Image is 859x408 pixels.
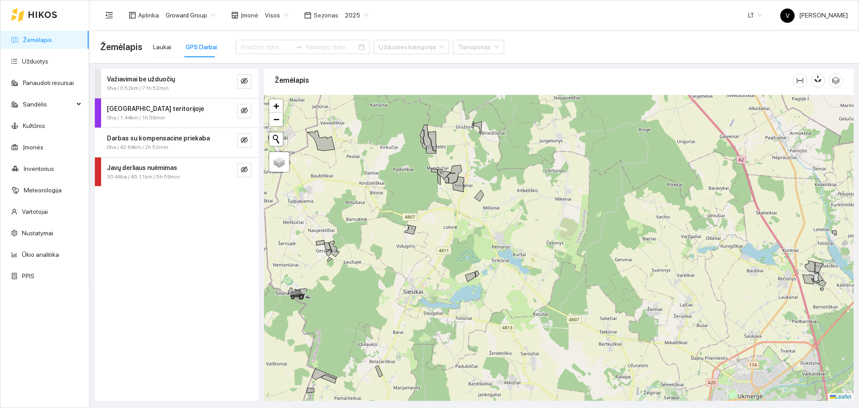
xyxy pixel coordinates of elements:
[95,157,259,187] div: Javų derliaus nuėmimas30.44ha / 45.11km / 5h 59mineye-invisible
[786,8,790,23] span: V
[237,104,251,118] button: eye-invisible
[273,100,279,111] span: +
[295,43,302,51] span: to
[107,105,204,112] strong: [GEOGRAPHIC_DATA] teritorijoje
[345,8,368,22] span: 2025
[793,77,807,84] span: column-width
[269,152,289,172] a: Layers
[314,10,340,20] span: Sezonas :
[241,10,259,20] span: Įmonė :
[304,12,311,19] span: calendar
[275,68,793,93] div: Žemėlapis
[237,163,251,177] button: eye-invisible
[95,128,259,157] div: Darbas su kompensacine priekaba0ha / 42.64km / 2h 52mineye-invisible
[237,133,251,148] button: eye-invisible
[306,42,357,52] input: Pabaigos data
[107,76,175,83] strong: Važiavimai be užduočių
[23,95,74,113] span: Sandėlis
[105,11,113,19] span: menu-fold
[793,73,807,88] button: column-width
[241,107,248,115] span: eye-invisible
[22,272,34,280] a: PPIS
[22,58,48,65] a: Užduotys
[265,8,288,22] span: Visos
[269,113,283,126] a: Zoom out
[23,36,52,43] a: Žemėlapis
[107,164,177,171] strong: Javų derliaus nuėmimas
[830,394,851,400] a: Leaflet
[100,6,118,24] button: menu-fold
[23,122,45,129] a: Kultūros
[22,229,53,237] a: Nustatymai
[237,74,251,89] button: eye-invisible
[95,98,259,127] div: [GEOGRAPHIC_DATA] teritorijoje0ha / 1.44km / 1h 56mineye-invisible
[24,187,62,194] a: Meteorologija
[241,136,248,145] span: eye-invisible
[22,208,48,215] a: Vartotojai
[748,8,762,22] span: LT
[295,43,302,51] span: swap-right
[153,42,171,52] div: Laukai
[129,12,136,19] span: layout
[138,10,160,20] span: Aplinka :
[100,40,142,54] span: Žemėlapis
[24,165,54,172] a: Inventorius
[241,77,248,86] span: eye-invisible
[241,42,292,52] input: Pradžios data
[166,8,215,22] span: Groward Group
[186,42,217,52] div: GPS Darbai
[107,143,168,152] span: 0ha / 42.64km / 2h 52min
[23,79,74,86] a: Panaudoti resursai
[231,12,238,19] span: shop
[107,84,169,93] span: 0ha / 0.52km / 71h 52min
[23,144,43,151] a: Įmonės
[107,114,165,122] span: 0ha / 1.44km / 1h 56min
[22,251,59,258] a: Ūkio analitika
[780,12,848,19] span: [PERSON_NAME]
[241,166,248,174] span: eye-invisible
[269,99,283,113] a: Zoom in
[273,114,279,125] span: −
[107,173,180,181] span: 30.44ha / 45.11km / 5h 59min
[95,69,259,98] div: Važiavimai be užduočių0ha / 0.52km / 71h 52mineye-invisible
[269,132,283,146] button: Initiate a new search
[107,135,210,142] strong: Darbas su kompensacine priekaba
